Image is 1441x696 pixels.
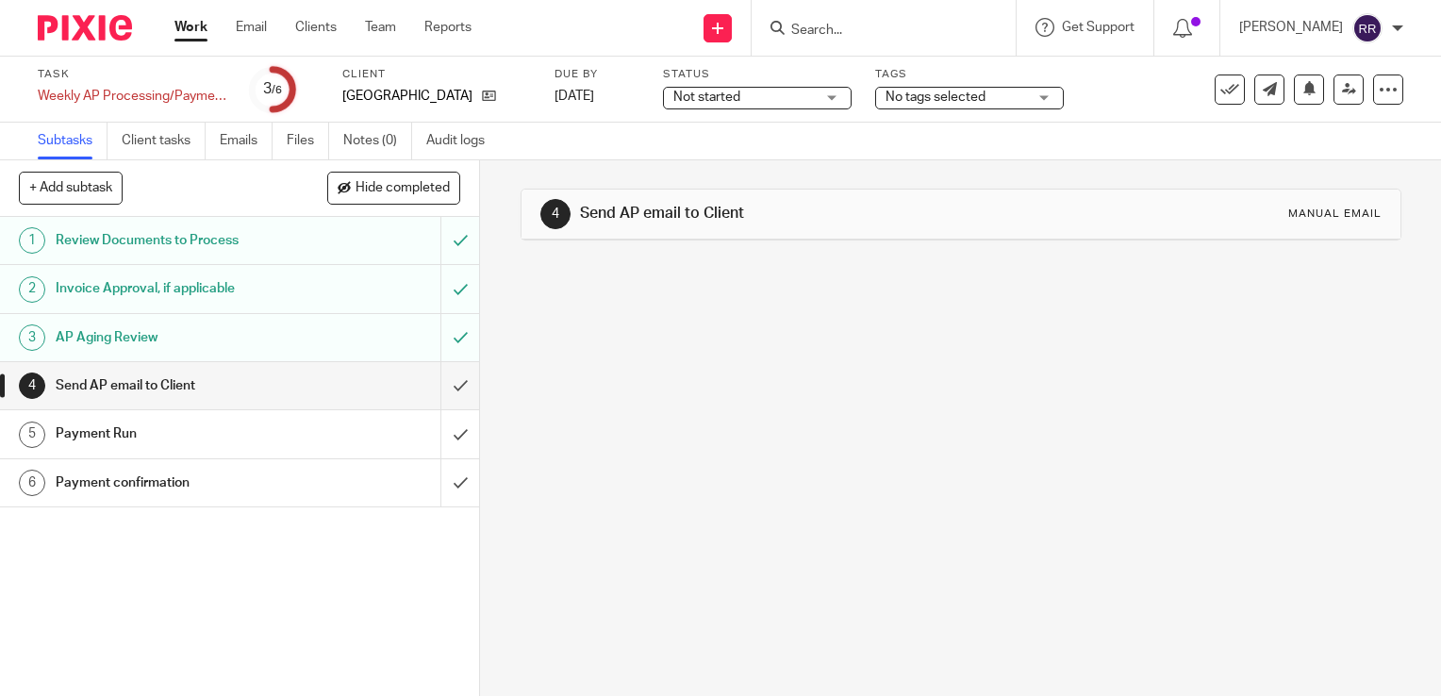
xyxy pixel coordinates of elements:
a: Send new email to 11th Street Station [1254,75,1284,105]
div: Mark as done [440,410,479,457]
p: [GEOGRAPHIC_DATA] [342,87,472,106]
label: Client [342,67,531,82]
button: Hide completed [327,172,460,204]
div: Weekly AP Processing/Payment [38,87,226,106]
div: 3 [19,324,45,351]
a: Email [236,18,267,37]
div: Mark as done [440,362,479,409]
h1: Send AP email to Client [580,204,1001,224]
a: Notes (0) [343,123,412,159]
p: [PERSON_NAME] [1239,18,1343,37]
div: Mark as done [440,459,479,506]
h1: Review Documents to Process [56,226,300,255]
span: Hide completed [356,181,450,196]
div: Mark as to do [440,314,479,361]
h1: AP Aging Review [56,323,300,352]
a: Files [287,123,329,159]
a: Emails [220,123,273,159]
label: Status [663,67,852,82]
a: Subtasks [38,123,108,159]
img: svg%3E [1352,13,1383,43]
a: Audit logs [426,123,499,159]
div: 1 [19,227,45,254]
span: Not started [673,91,740,104]
label: Task [38,67,226,82]
a: Clients [295,18,337,37]
div: 4 [540,199,571,229]
div: 5 [19,422,45,448]
a: Reassign task [1333,75,1364,105]
a: Reports [424,18,472,37]
label: Due by [555,67,639,82]
div: Manual email [1288,207,1382,222]
div: 3 [263,78,282,100]
a: Client tasks [122,123,206,159]
button: Snooze task [1294,75,1324,105]
input: Search [789,23,959,40]
a: Team [365,18,396,37]
a: Work [174,18,207,37]
div: 6 [19,470,45,496]
h1: Send AP email to Client [56,372,300,400]
div: 2 [19,276,45,303]
div: Mark as to do [440,265,479,312]
img: Pixie [38,15,132,41]
h1: Payment Run [56,420,300,448]
label: Tags [875,67,1064,82]
h1: Invoice Approval, if applicable [56,274,300,303]
button: + Add subtask [19,172,123,204]
span: [DATE] [555,90,594,103]
i: Open client page [482,89,496,103]
span: Get Support [1062,21,1135,34]
span: 11th Street Station [342,87,472,106]
div: 4 [19,373,45,399]
div: Mark as to do [440,217,479,264]
span: No tags selected [886,91,986,104]
h1: Payment confirmation [56,469,300,497]
small: /6 [272,85,282,95]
